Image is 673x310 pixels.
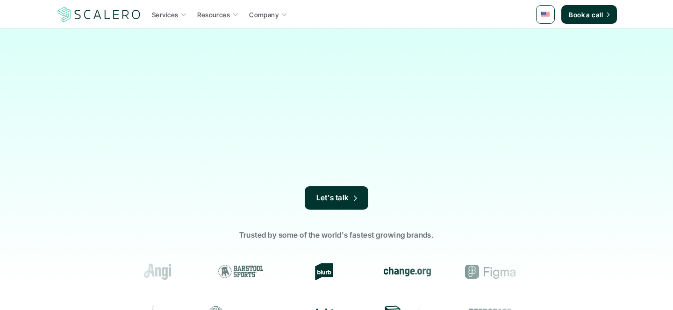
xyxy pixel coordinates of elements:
img: Scalero company logotype [56,6,142,23]
p: From strategy to execution, we bring deep expertise in top lifecycle marketing platforms—[DOMAIN_... [185,133,488,186]
p: Company [249,10,279,20]
p: Resources [197,10,230,20]
a: Book a call [561,5,617,24]
p: Book a call [569,10,603,20]
p: Services [152,10,178,20]
p: Let's talk [316,192,349,204]
a: Let's talk [305,186,368,210]
h1: The premier lifecycle marketing studio✨ [173,57,500,124]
